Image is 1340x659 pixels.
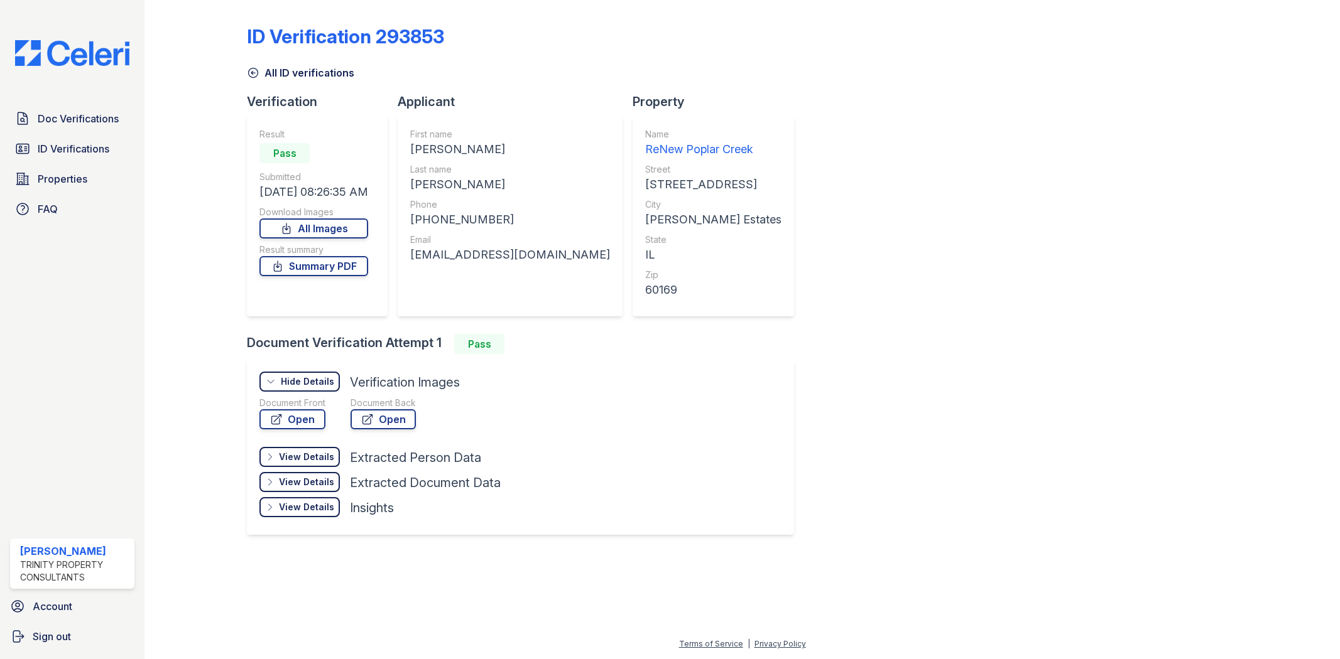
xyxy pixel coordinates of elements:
a: Sign out [5,624,139,649]
div: Result [259,128,368,141]
div: Pass [259,143,310,163]
div: Street [645,163,782,176]
div: [PERSON_NAME] [410,176,610,193]
a: All Images [259,218,368,238]
div: City [645,198,782,211]
div: [PERSON_NAME] [410,141,610,158]
a: Privacy Policy [754,639,806,648]
div: Result summary [259,244,368,256]
span: Doc Verifications [38,111,119,126]
a: Summary PDF [259,256,368,276]
a: FAQ [10,196,134,222]
div: ReNew Poplar Creek [645,141,782,158]
div: First name [410,128,610,141]
div: ID Verification 293853 [247,25,444,48]
div: Name [645,128,782,141]
div: [EMAIL_ADDRESS][DOMAIN_NAME] [410,246,610,264]
div: Property [633,93,804,110]
div: Document Verification Attempt 1 [247,334,804,354]
div: Pass [454,334,504,354]
div: Document Front [259,397,325,409]
div: State [645,233,782,246]
a: Open [259,409,325,429]
a: ID Verifications [10,136,134,161]
div: Extracted Person Data [350,449,481,466]
a: Open [351,409,416,429]
div: [PHONE_NUMBER] [410,211,610,228]
div: View Details [279,501,334,513]
div: Verification Images [350,373,460,391]
div: [PERSON_NAME] [20,544,129,559]
div: Document Back [351,397,416,409]
div: 60169 [645,281,782,299]
div: Applicant [398,93,633,110]
span: FAQ [38,201,58,217]
span: ID Verifications [38,141,109,156]
div: [STREET_ADDRESS] [645,176,782,193]
a: Name ReNew Poplar Creek [645,128,782,158]
div: View Details [279,451,334,463]
div: Verification [247,93,398,110]
a: All ID verifications [247,65,354,80]
span: Sign out [33,629,71,644]
a: Properties [10,166,134,191]
a: Account [5,594,139,619]
img: CE_Logo_Blue-a8612792a0a2168367f1c8372b55b34899dd931a85d93a1a3d3e32e68fde9ad4.png [5,40,139,66]
iframe: chat widget [1287,609,1327,646]
div: View Details [279,476,334,488]
span: Properties [38,171,87,186]
a: Terms of Service [679,639,743,648]
div: Download Images [259,206,368,218]
div: Trinity Property Consultants [20,559,129,584]
div: Extracted Document Data [350,474,501,491]
span: Account [33,599,72,614]
div: Phone [410,198,610,211]
a: Doc Verifications [10,106,134,131]
div: Insights [350,499,394,517]
div: IL [645,246,782,264]
div: Submitted [259,171,368,183]
div: Email [410,233,610,246]
div: | [748,639,750,648]
div: [DATE] 08:26:35 AM [259,183,368,201]
div: [PERSON_NAME] Estates [645,211,782,228]
div: Last name [410,163,610,176]
div: Hide Details [281,375,334,388]
div: Zip [645,269,782,281]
